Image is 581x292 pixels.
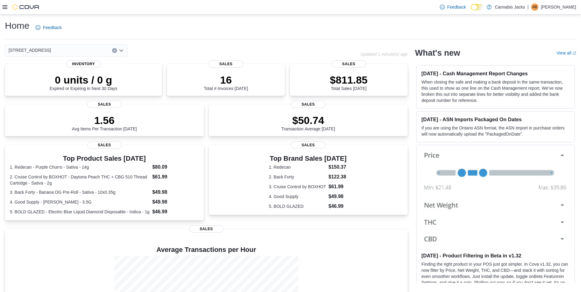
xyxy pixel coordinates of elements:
svg: External link [572,51,576,55]
h3: [DATE] - ASN Imports Packaged On Dates [421,116,570,122]
dt: 5. BOLD GLAZED - Electric Blue Liquid Diamond Disposable - Indica - 1g [10,209,150,215]
dd: $49.98 [328,193,347,200]
dd: $61.99 [328,183,347,190]
dd: $46.99 [152,208,199,215]
h3: [DATE] - Product Filtering in Beta in v1.32 [421,253,570,259]
span: Sales [87,101,122,108]
span: Sales [291,101,325,108]
dt: 4. Good Supply - [PERSON_NAME] - 3.5G [10,199,150,205]
dd: $46.99 [328,203,347,210]
dt: 5. BOLD GLAZED [269,203,326,209]
span: Sales [209,60,243,68]
p: Finding the right product in your POS just got simpler. In Cova v1.32, you can now filter by Pric... [421,261,570,292]
div: Avg Items Per Transaction [DATE] [72,114,137,131]
dd: $80.09 [152,163,199,171]
span: [STREET_ADDRESS] [9,47,51,54]
span: Sales [332,60,366,68]
p: [PERSON_NAME] [541,3,576,11]
input: Dark Mode [471,4,484,10]
div: Expired or Expiring in Next 30 Days [50,74,117,91]
span: Feedback [447,4,466,10]
h4: Average Transactions per Hour [10,246,403,253]
span: Inventory [66,60,101,68]
div: Total # Invoices [DATE] [204,74,248,91]
div: Total Sales [DATE] [330,74,368,91]
p: Cannabis Jacks [495,3,525,11]
button: Open list of options [119,48,124,53]
dt: 1. Redecan [269,164,326,170]
em: Beta Features [534,274,561,279]
dt: 1. Redecan - Purple Churro - Sativa - 14g [10,164,150,170]
p: 16 [204,74,248,86]
h3: Top Product Sales [DATE] [10,155,199,162]
p: | [527,3,529,11]
a: View allExternal link [556,51,576,55]
dd: $150.37 [328,163,347,171]
dd: $122.38 [328,173,347,181]
p: If you are using the Ontario ASN format, the ASN Import in purchase orders will now automatically... [421,125,570,137]
p: $50.74 [281,114,335,126]
p: 0 units / 0 g [50,74,117,86]
span: Sales [189,225,224,233]
h2: What's new [415,48,460,58]
dt: 3. Back Forty - Banana OG Pre-Roll - Sativa - 10x0.35g [10,189,150,195]
a: Feedback [437,1,468,13]
dd: $61.99 [152,173,199,181]
p: When closing the safe and making a bank deposit in the same transaction, this used to show as one... [421,79,570,103]
dd: $49.98 [152,198,199,206]
dd: $49.98 [152,189,199,196]
div: Andrea Bortolussi [531,3,538,11]
a: Feedback [33,21,64,34]
div: Transaction Average [DATE] [281,114,335,131]
dt: 4. Good Supply [269,193,326,200]
p: Updated 1 minute(s) ago [360,52,408,57]
img: Cova [12,4,40,10]
span: AB [532,3,537,11]
dt: 3. Cruise Control by BOXHOT [269,184,326,190]
p: $811.85 [330,74,368,86]
button: Clear input [112,48,117,53]
span: Sales [87,141,122,149]
h3: [DATE] - Cash Management Report Changes [421,70,570,77]
span: Sales [291,141,325,149]
span: Feedback [43,24,62,31]
p: 1.56 [72,114,137,126]
dt: 2. Cruise Control by BOXHOT - Daytona Peach THC + CBG 510 Thread Cartridge - Sativa - 2g [10,174,150,186]
h3: Top Brand Sales [DATE] [269,155,348,162]
dt: 2. Back Forty [269,174,326,180]
h1: Home [5,20,29,32]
